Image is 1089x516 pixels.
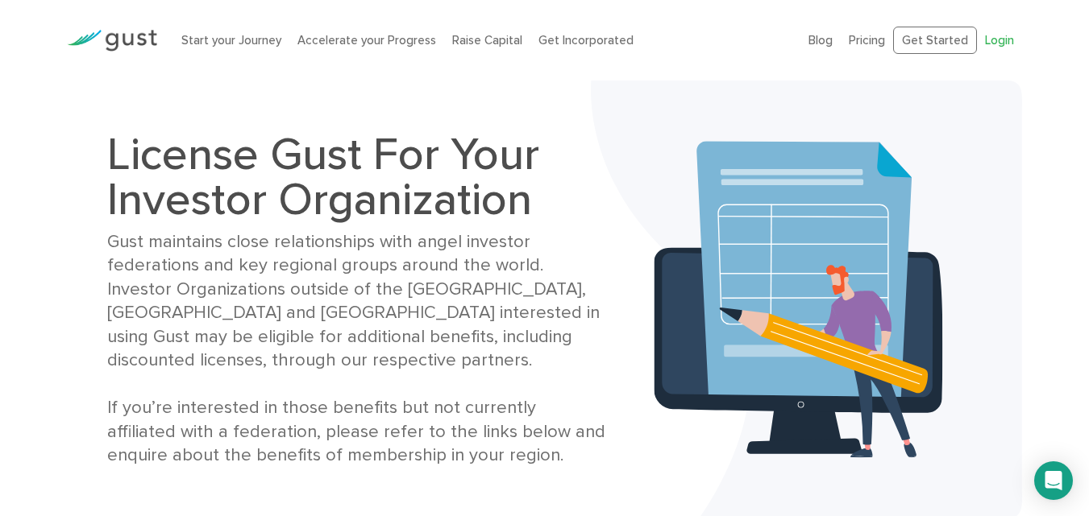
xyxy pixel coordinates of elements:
[893,27,977,55] a: Get Started
[808,33,833,47] a: Blog
[452,33,522,47] a: Raise Capital
[107,230,608,468] div: Gust maintains close relationships with angel investor federations and key regional groups around...
[181,33,281,47] a: Start your Journey
[849,33,885,47] a: Pricing
[107,132,608,222] h1: License Gust For Your Investor Organization
[297,33,436,47] a: Accelerate your Progress
[985,33,1014,47] a: Login
[67,30,157,52] img: Gust Logo
[1034,461,1073,500] div: Open Intercom Messenger
[538,33,634,47] a: Get Incorporated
